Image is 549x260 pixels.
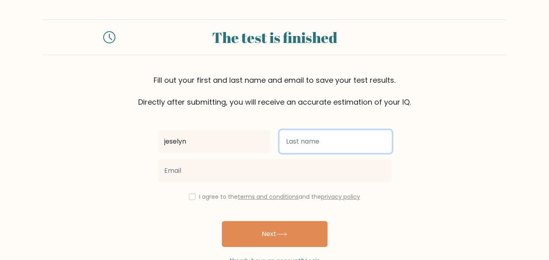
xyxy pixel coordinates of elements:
input: Email [158,159,392,182]
label: I agree to the and the [199,193,360,201]
a: terms and conditions [238,193,299,201]
input: Last name [280,130,392,153]
a: privacy policy [321,193,360,201]
button: Next [222,221,328,247]
div: The test is finished [125,26,424,48]
div: Fill out your first and last name and email to save your test results. Directly after submitting,... [43,75,506,107]
input: First name [158,130,270,153]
